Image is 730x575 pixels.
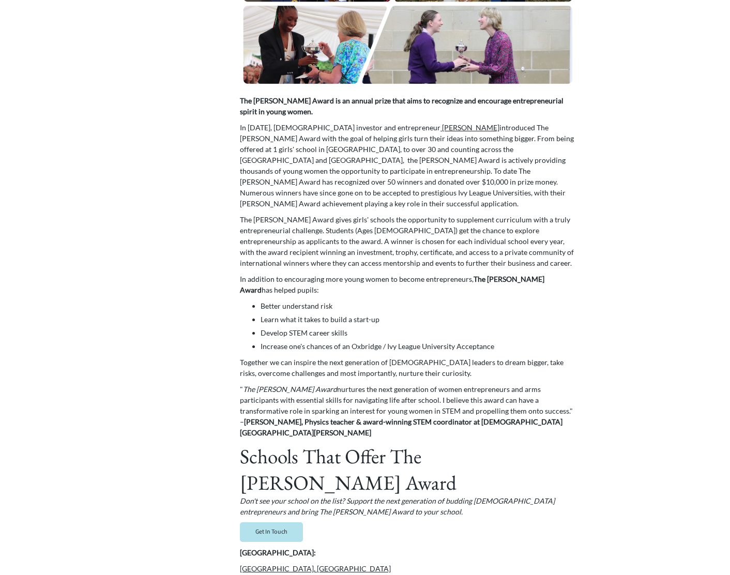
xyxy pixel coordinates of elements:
[261,314,576,325] li: Learn what it takes to build a start-up
[440,123,499,132] a: [PERSON_NAME]
[261,300,576,311] li: Better understand risk
[240,417,562,437] strong: [PERSON_NAME], Physics teacher & award-winning STEM coordinator at [DEMOGRAPHIC_DATA][GEOGRAPHIC_...
[240,122,576,209] p: In [DATE], [DEMOGRAPHIC_DATA] investor and entrepreneur introduced The [PERSON_NAME] Award with t...
[240,496,555,516] em: Don't see your school on the list? Support the next generation of budding [DEMOGRAPHIC_DATA] entr...
[261,327,576,338] li: Develop STEM career skills
[240,214,576,268] p: The [PERSON_NAME] Award gives girls' schools the opportunity to supplement curriculum with a trul...
[240,357,576,379] p: Together we can inspire the next generation of [DEMOGRAPHIC_DATA] leaders to dream bigger, take r...
[240,275,544,294] strong: The [PERSON_NAME] Award
[243,385,337,394] em: The [PERSON_NAME] Award
[240,274,576,295] p: In addition to encouraging more young women to become entrepreneurs, has helped pupils:
[240,548,316,557] strong: [GEOGRAPHIC_DATA]:
[240,96,564,116] strong: The [PERSON_NAME] Award is an annual prize that aims to recognize and encourage entrepreneurial s...
[261,341,576,352] li: Increase one's chances of an Oxbridge / Ivy League University Acceptance
[240,384,576,438] p: " nurtures the next generation of women entrepreneurs and arms participants with essential skills...
[240,564,391,573] a: [GEOGRAPHIC_DATA], [GEOGRAPHIC_DATA]
[240,443,457,496] span: Schools That Offer The [PERSON_NAME] Award
[240,522,303,542] a: Get In Touch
